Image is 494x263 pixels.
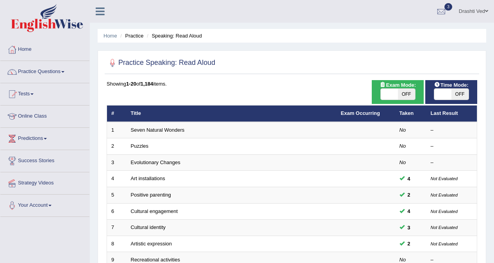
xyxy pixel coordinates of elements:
[107,154,127,171] td: 3
[0,39,89,58] a: Home
[0,106,89,125] a: Online Class
[0,61,89,81] a: Practice Questions
[131,208,178,214] a: Cultural engagement
[398,89,415,100] span: OFF
[451,89,469,100] span: OFF
[405,224,414,232] span: You can still take this question
[131,175,165,181] a: Art installations
[431,81,472,89] span: Time Mode:
[0,172,89,192] a: Strategy Videos
[145,32,202,39] li: Speaking: Read Aloud
[131,159,180,165] a: Evolutionary Changes
[426,106,477,122] th: Last Result
[431,176,458,181] small: Not Evaluated
[395,106,426,122] th: Taken
[431,225,458,230] small: Not Evaluated
[431,242,458,246] small: Not Evaluated
[107,187,127,204] td: 5
[405,240,414,248] span: You can still take this question
[141,81,153,87] b: 1,184
[399,127,406,133] em: No
[127,106,337,122] th: Title
[131,224,166,230] a: Cultural identity
[131,192,171,198] a: Positive parenting
[399,257,406,263] em: No
[431,127,473,134] div: –
[107,171,127,187] td: 4
[431,143,473,150] div: –
[0,128,89,147] a: Predictions
[399,159,406,165] em: No
[131,143,149,149] a: Puzzles
[131,257,180,263] a: Recreational activities
[405,207,414,215] span: You can still take this question
[107,57,215,69] h2: Practice Speaking: Read Aloud
[107,138,127,155] td: 2
[126,81,136,87] b: 1-20
[399,143,406,149] em: No
[444,3,452,11] span: 3
[107,106,127,122] th: #
[431,193,458,197] small: Not Evaluated
[405,191,414,199] span: You can still take this question
[431,159,473,166] div: –
[107,220,127,236] td: 7
[131,127,185,133] a: Seven Natural Wonders
[107,203,127,220] td: 6
[377,81,419,89] span: Exam Mode:
[131,241,172,247] a: Artistic expression
[107,122,127,138] td: 1
[118,32,143,39] li: Practice
[0,195,89,214] a: Your Account
[107,236,127,252] td: 8
[341,110,380,116] a: Exam Occurring
[0,83,89,103] a: Tests
[107,80,477,88] div: Showing of items.
[431,209,458,214] small: Not Evaluated
[405,175,414,183] span: You can still take this question
[0,150,89,170] a: Success Stories
[103,33,117,39] a: Home
[372,80,424,104] div: Show exams occurring in exams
